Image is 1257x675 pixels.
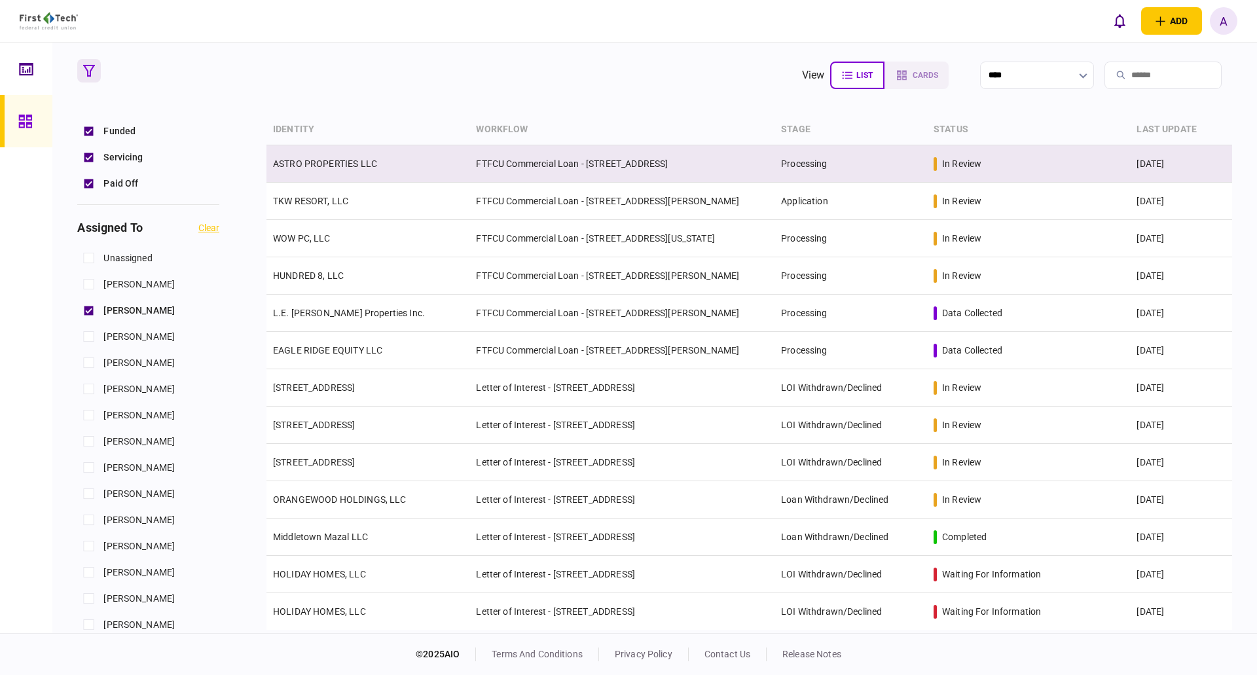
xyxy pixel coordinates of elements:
[469,295,774,332] td: FTFCU Commercial Loan - [STREET_ADDRESS][PERSON_NAME]
[1130,369,1231,407] td: [DATE]
[774,481,927,519] td: Loan Withdrawn/Declined
[273,569,366,579] a: HOLIDAY HOMES, LLC
[103,539,175,553] span: [PERSON_NAME]
[273,606,366,617] a: HOLIDAY HOMES, LLC
[273,233,331,244] a: WOW PC, LLC
[615,649,672,659] a: privacy policy
[942,232,981,245] div: in review
[774,369,927,407] td: LOI Withdrawn/Declined
[492,649,583,659] a: terms and conditions
[469,444,774,481] td: Letter of Interest - [STREET_ADDRESS]
[103,356,175,370] span: [PERSON_NAME]
[103,330,175,344] span: [PERSON_NAME]
[103,566,175,579] span: [PERSON_NAME]
[103,382,175,396] span: [PERSON_NAME]
[469,593,774,630] td: Letter of Interest - [STREET_ADDRESS]
[103,177,138,191] span: Paid Off
[103,461,175,475] span: [PERSON_NAME]
[469,332,774,369] td: FTFCU Commercial Loan - [STREET_ADDRESS][PERSON_NAME]
[416,648,476,661] div: © 2025 AIO
[1130,556,1231,593] td: [DATE]
[1130,115,1231,145] th: last update
[1130,593,1231,630] td: [DATE]
[198,223,219,233] button: clear
[1130,407,1231,444] td: [DATE]
[774,257,927,295] td: Processing
[1130,183,1231,220] td: [DATE]
[273,382,355,393] a: [STREET_ADDRESS]
[1106,7,1133,35] button: open notifications list
[103,487,175,501] span: [PERSON_NAME]
[1141,7,1202,35] button: open adding identity options
[103,513,175,527] span: [PERSON_NAME]
[774,332,927,369] td: Processing
[1130,295,1231,332] td: [DATE]
[913,71,938,80] span: cards
[469,183,774,220] td: FTFCU Commercial Loan - [STREET_ADDRESS][PERSON_NAME]
[1130,444,1231,481] td: [DATE]
[103,618,175,632] span: [PERSON_NAME]
[927,115,1130,145] th: status
[942,306,1002,319] div: data collected
[942,418,981,431] div: in review
[774,593,927,630] td: LOI Withdrawn/Declined
[774,556,927,593] td: LOI Withdrawn/Declined
[1130,257,1231,295] td: [DATE]
[774,145,927,183] td: Processing
[103,304,175,318] span: [PERSON_NAME]
[273,270,344,281] a: HUNDRED 8, LLC
[103,251,152,265] span: unassigned
[774,183,927,220] td: Application
[469,145,774,183] td: FTFCU Commercial Loan - [STREET_ADDRESS]
[103,151,143,164] span: Servicing
[1130,145,1231,183] td: [DATE]
[942,194,981,208] div: in review
[1130,481,1231,519] td: [DATE]
[469,115,774,145] th: workflow
[469,257,774,295] td: FTFCU Commercial Loan - [STREET_ADDRESS][PERSON_NAME]
[830,62,884,89] button: list
[469,519,774,556] td: Letter of Interest - [STREET_ADDRESS]
[273,308,425,318] a: L.E. [PERSON_NAME] Properties Inc.
[942,344,1002,357] div: data collected
[942,269,981,282] div: in review
[469,556,774,593] td: Letter of Interest - [STREET_ADDRESS]
[469,369,774,407] td: Letter of Interest - [STREET_ADDRESS]
[802,67,825,83] div: view
[273,494,407,505] a: ORANGEWOOD HOLDINGS, LLC
[704,649,750,659] a: contact us
[77,222,142,234] h3: assigned to
[884,62,949,89] button: cards
[774,115,927,145] th: stage
[942,157,981,170] div: in review
[942,381,981,394] div: in review
[774,220,927,257] td: Processing
[103,278,175,291] span: [PERSON_NAME]
[103,124,136,138] span: Funded
[469,481,774,519] td: Letter of Interest - [STREET_ADDRESS]
[20,12,78,29] img: client company logo
[774,407,927,444] td: LOI Withdrawn/Declined
[774,295,927,332] td: Processing
[942,568,1041,581] div: waiting for information
[1210,7,1237,35] button: A
[942,605,1041,618] div: waiting for information
[469,407,774,444] td: Letter of Interest - [STREET_ADDRESS]
[273,196,348,206] a: TKW RESORT, LLC
[273,345,382,356] a: EAGLE RIDGE EQUITY LLC
[774,519,927,556] td: Loan Withdrawn/Declined
[273,532,368,542] a: Middletown Mazal LLC
[469,220,774,257] td: FTFCU Commercial Loan - [STREET_ADDRESS][US_STATE]
[774,444,927,481] td: LOI Withdrawn/Declined
[103,592,175,606] span: [PERSON_NAME]
[266,115,469,145] th: identity
[1130,519,1231,556] td: [DATE]
[273,457,355,467] a: [STREET_ADDRESS]
[942,456,981,469] div: in review
[1130,332,1231,369] td: [DATE]
[782,649,841,659] a: release notes
[103,435,175,448] span: [PERSON_NAME]
[273,158,377,169] a: ASTRO PROPERTIES LLC
[103,409,175,422] span: [PERSON_NAME]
